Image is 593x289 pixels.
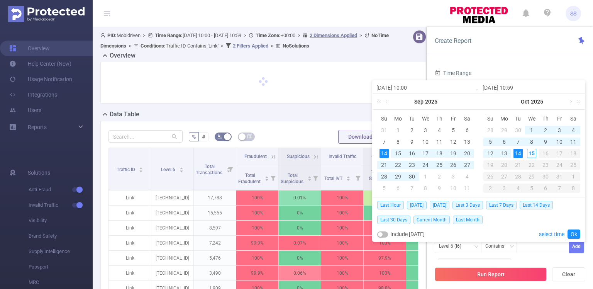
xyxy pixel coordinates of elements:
div: Contains [485,240,510,253]
span: Th [539,115,552,122]
div: 12 [486,149,495,158]
i: icon: caret-up [264,175,269,177]
td: October 17, 2025 [552,148,566,159]
td: September 29, 2025 [391,171,405,182]
div: 1 [527,126,536,135]
td: September 10, 2025 [419,136,433,148]
span: Level 6 [161,167,176,172]
div: 30 [539,172,552,181]
span: Mo [391,115,405,122]
div: 3 [555,126,564,135]
span: Visibility [29,213,93,228]
a: Last year (Control + left) [375,94,385,109]
div: 27 [463,160,472,170]
div: 29 [525,172,539,181]
i: icon: caret-down [307,178,312,180]
span: Fr [446,115,460,122]
h2: Data Table [110,110,139,119]
td: October 1, 2025 [419,171,433,182]
td: October 19, 2025 [483,159,497,171]
p: 100% [321,190,363,205]
span: Invalid Traffic [29,197,93,213]
img: Protected Media [8,6,85,22]
td: October 20, 2025 [497,159,511,171]
td: September 15, 2025 [391,148,405,159]
td: September 25, 2025 [432,159,446,171]
td: September 30, 2025 [405,171,419,182]
i: icon: table [247,134,252,139]
span: > [295,32,303,38]
div: 3 [497,184,511,193]
td: September 1, 2025 [391,124,405,136]
div: 24 [421,160,430,170]
div: 18 [566,149,580,158]
td: September 22, 2025 [391,159,405,171]
div: 5 [525,184,539,193]
div: 16 [407,149,417,158]
span: Tu [405,115,419,122]
div: 29 [500,126,509,135]
b: No Solutions [283,43,309,49]
div: 25 [435,160,444,170]
span: Total General IVT [369,170,384,187]
td: October 13, 2025 [497,148,511,159]
i: icon: caret-down [139,169,143,172]
th: Sun [483,113,497,124]
td: September 27, 2025 [460,159,474,171]
span: General IVT [371,154,395,159]
div: 17 [552,149,566,158]
div: 7 [513,137,523,146]
i: icon: caret-up [139,166,143,168]
span: Traffic ID Contains 'Link' [141,43,219,49]
div: 4 [435,126,444,135]
td: October 7, 2025 [511,136,525,148]
div: 18 [435,149,444,158]
div: 7 [380,137,389,146]
div: 6 [393,184,403,193]
a: Sep [413,94,424,109]
td: September 28, 2025 [483,124,497,136]
td: September 20, 2025 [460,148,474,159]
span: [DATE] [430,201,449,209]
td: October 27, 2025 [497,171,511,182]
div: 19 [449,149,458,158]
td: October 23, 2025 [539,159,552,171]
td: September 13, 2025 [460,136,474,148]
th: Thu [539,113,552,124]
p: 17,788 [194,190,236,205]
span: Brand Safety [29,228,93,244]
span: > [357,32,364,38]
div: 5 [449,126,458,135]
td: October 30, 2025 [539,171,552,182]
div: 23 [539,160,552,170]
i: Filter menu [268,165,278,190]
div: 10 [421,137,430,146]
td: November 7, 2025 [552,182,566,194]
td: October 3, 2025 [552,124,566,136]
span: Total Suspicious [281,173,305,184]
span: > [241,32,249,38]
td: October 15, 2025 [525,148,539,159]
td: September 19, 2025 [446,148,460,159]
td: October 4, 2025 [566,124,580,136]
td: October 12, 2025 [483,148,497,159]
div: 2 [435,172,444,181]
div: 22 [525,160,539,170]
i: icon: caret-up [179,166,183,168]
a: Usage Notification [9,71,72,87]
th: Sun [377,113,391,124]
a: Reports [28,119,47,135]
a: 2025 [530,94,544,109]
td: September 9, 2025 [405,136,419,148]
b: Time Zone: [256,32,281,38]
th: Mon [391,113,405,124]
th: Tue [511,113,525,124]
div: 9 [435,184,444,193]
th: Sat [566,113,580,124]
td: September 18, 2025 [432,148,446,159]
div: 29 [393,172,403,181]
td: October 10, 2025 [446,182,460,194]
div: Sort [346,175,351,180]
div: 11 [435,137,444,146]
div: 26 [483,172,497,181]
